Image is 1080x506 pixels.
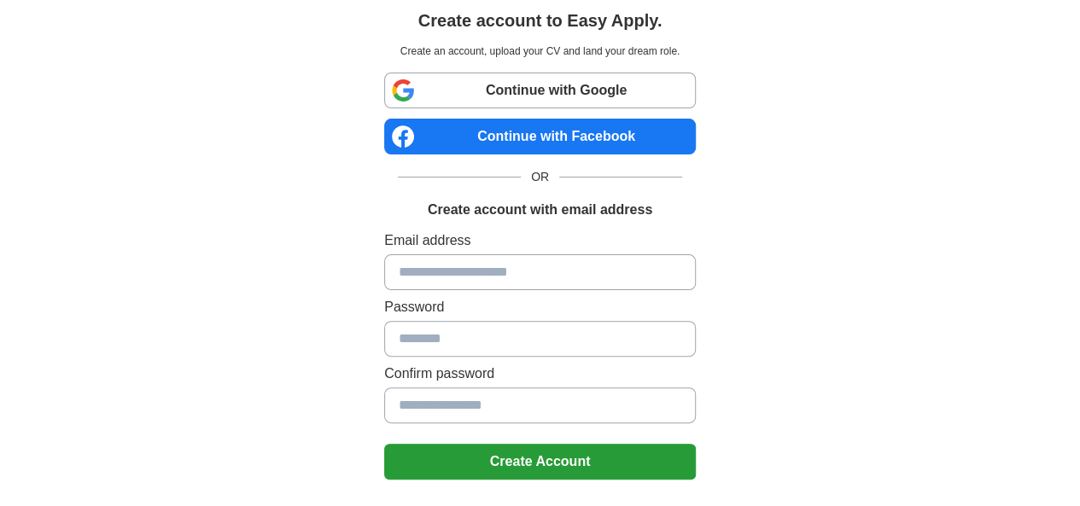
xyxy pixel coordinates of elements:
h1: Create account to Easy Apply. [418,8,663,33]
a: Continue with Facebook [384,119,696,154]
p: Create an account, upload your CV and land your dream role. [388,44,692,59]
button: Create Account [384,444,696,480]
label: Email address [384,230,696,251]
label: Password [384,297,696,317]
label: Confirm password [384,364,696,384]
h1: Create account with email address [428,200,652,220]
span: OR [521,168,559,186]
a: Continue with Google [384,73,696,108]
